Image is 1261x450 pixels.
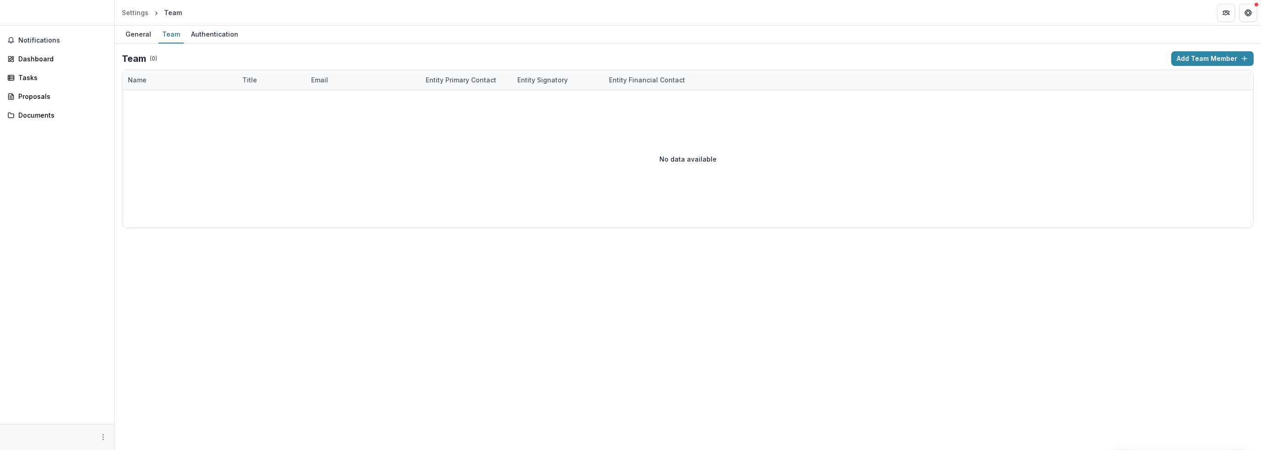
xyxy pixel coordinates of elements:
[18,37,107,44] span: Notifications
[18,110,103,120] div: Documents
[118,6,152,19] a: Settings
[603,70,695,90] div: Entity Financial Contact
[659,154,717,164] p: No data available
[18,54,103,64] div: Dashboard
[187,27,242,41] div: Authentication
[122,8,148,17] div: Settings
[512,75,573,85] div: Entity Signatory
[187,26,242,43] a: Authentication
[164,8,182,17] div: Team
[18,73,103,82] div: Tasks
[1217,4,1235,22] button: Partners
[512,70,603,90] div: Entity Signatory
[420,70,512,90] div: Entity Primary Contact
[122,27,155,41] div: General
[159,26,184,43] a: Team
[122,70,237,90] div: Name
[4,33,110,48] button: Notifications
[122,75,152,85] div: Name
[122,26,155,43] a: General
[420,75,502,85] div: Entity Primary Contact
[122,53,146,64] h2: Team
[98,432,109,443] button: More
[1171,51,1254,66] button: Add Team Member
[1239,4,1257,22] button: Get Help
[237,70,306,90] div: Title
[4,51,110,66] a: Dashboard
[603,75,691,85] div: Entity Financial Contact
[159,27,184,41] div: Team
[18,92,103,101] div: Proposals
[4,108,110,123] a: Documents
[306,70,420,90] div: Email
[237,75,263,85] div: Title
[4,70,110,85] a: Tasks
[118,6,186,19] nav: breadcrumb
[306,75,334,85] div: Email
[4,89,110,104] a: Proposals
[150,54,157,63] p: ( 0 )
